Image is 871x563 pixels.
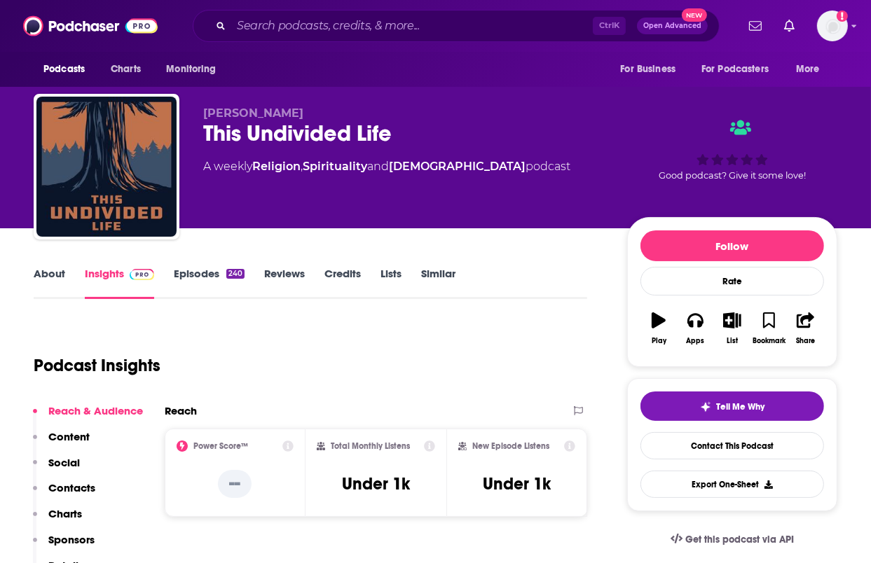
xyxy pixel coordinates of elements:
[692,56,789,83] button: open menu
[193,441,248,451] h2: Power Score™
[714,303,750,354] button: List
[472,441,549,451] h2: New Episode Listens
[34,355,160,376] h1: Podcast Insights
[166,60,216,79] span: Monitoring
[817,11,848,41] img: User Profile
[33,430,90,456] button: Content
[637,18,708,34] button: Open AdvancedNew
[226,269,245,279] div: 240
[130,269,154,280] img: Podchaser Pro
[380,267,402,299] a: Lists
[48,481,95,494] p: Contacts
[687,337,705,345] div: Apps
[102,56,149,83] a: Charts
[193,10,720,42] div: Search podcasts, credits, & more...
[218,470,252,498] p: --
[33,456,80,482] button: Social
[33,481,95,507] button: Contacts
[156,56,234,83] button: open menu
[727,337,738,345] div: List
[640,471,824,498] button: Export One-Sheet
[389,160,526,173] a: [DEMOGRAPHIC_DATA]
[303,160,367,173] a: Spirituality
[753,337,786,345] div: Bookmark
[111,60,141,79] span: Charts
[203,158,570,175] div: A weekly podcast
[682,8,707,22] span: New
[367,160,389,173] span: and
[659,522,805,557] a: Get this podcast via API
[483,473,551,494] h3: Under 1k
[165,404,197,417] h2: Reach
[640,230,824,261] button: Follow
[203,106,303,120] span: [PERSON_NAME]
[640,303,677,354] button: Play
[342,473,410,494] h3: Under 1k
[717,401,765,412] span: Tell Me Why
[33,404,143,430] button: Reach & Audience
[652,337,666,345] div: Play
[620,60,675,79] span: For Business
[788,303,824,354] button: Share
[643,22,701,29] span: Open Advanced
[174,267,245,299] a: Episodes240
[48,404,143,417] p: Reach & Audience
[43,60,85,79] span: Podcasts
[33,507,82,533] button: Charts
[23,13,158,39] img: Podchaser - Follow, Share and Rate Podcasts
[786,56,837,83] button: open menu
[685,534,794,545] span: Get this podcast via API
[817,11,848,41] button: Show profile menu
[640,391,824,421] button: tell me why sparkleTell Me Why
[48,430,90,443] p: Content
[34,267,65,299] a: About
[33,533,95,559] button: Sponsors
[743,14,767,38] a: Show notifications dropdown
[700,401,711,412] img: tell me why sparkle
[640,432,824,459] a: Contact This Podcast
[85,267,154,299] a: InsightsPodchaser Pro
[593,17,626,35] span: Ctrl K
[331,441,410,451] h2: Total Monthly Listens
[779,14,800,38] a: Show notifications dropdown
[750,303,787,354] button: Bookmark
[324,267,361,299] a: Credits
[627,106,837,193] div: Good podcast? Give it some love!
[837,11,848,22] svg: Add a profile image
[610,56,693,83] button: open menu
[48,507,82,520] p: Charts
[36,97,177,237] img: This Undivided Life
[659,170,806,181] span: Good podcast? Give it some love!
[796,60,820,79] span: More
[48,533,95,546] p: Sponsors
[421,267,455,299] a: Similar
[231,15,593,37] input: Search podcasts, credits, & more...
[48,456,80,469] p: Social
[264,267,305,299] a: Reviews
[301,160,303,173] span: ,
[796,337,815,345] div: Share
[677,303,713,354] button: Apps
[34,56,103,83] button: open menu
[640,267,824,296] div: Rate
[701,60,769,79] span: For Podcasters
[252,160,301,173] a: Religion
[817,11,848,41] span: Logged in as JohnJMudgett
